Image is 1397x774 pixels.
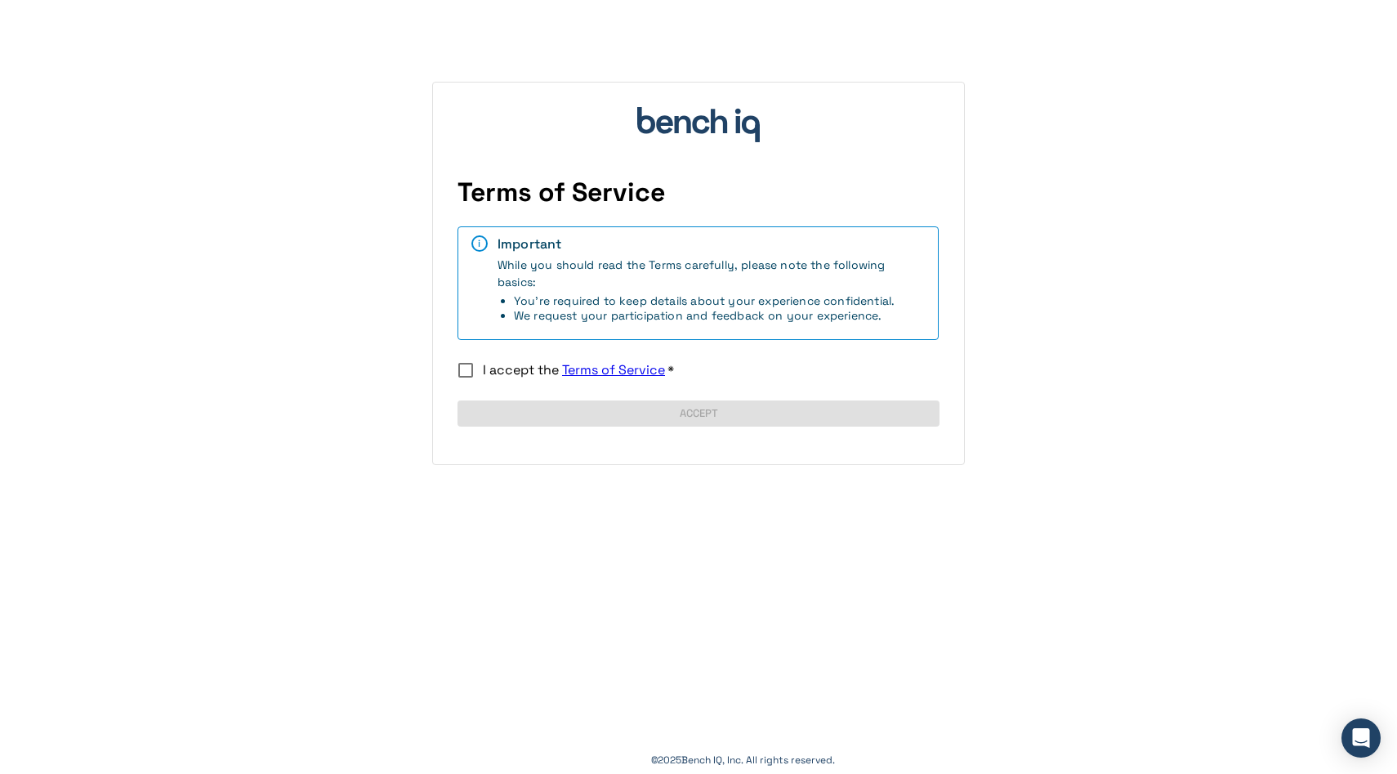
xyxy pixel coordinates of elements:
img: bench_iq_logo.svg [637,107,760,142]
div: i [471,235,488,252]
li: You're required to keep details about your experience confidential. [514,293,925,308]
div: Open Intercom Messenger [1341,718,1381,758]
span: While you should read the Terms carefully, please note the following basics: [498,257,925,323]
li: We request your participation and feedback on your experience. [514,308,925,323]
a: Terms of Service [562,361,665,378]
div: Important [498,235,925,253]
span: I accept the [483,361,665,378]
h4: Terms of Service [457,177,940,209]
